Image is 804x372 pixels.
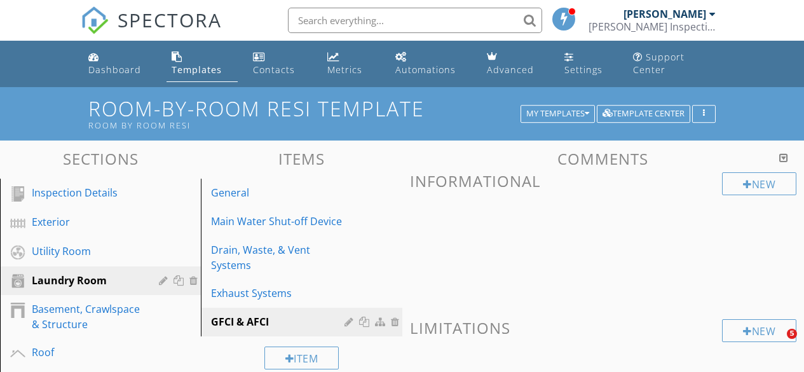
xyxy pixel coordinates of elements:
div: Template Center [603,109,685,118]
div: Templates [172,64,222,76]
div: Settings [564,64,603,76]
a: Metrics [322,46,380,82]
div: Holsey Inspections & Consulting [589,20,716,33]
div: Room by Room Resi [88,120,524,130]
div: Inspection Details [32,185,140,200]
div: Roof [32,345,140,360]
h3: Items [201,150,402,167]
h3: Informational [410,172,797,189]
div: My Templates [526,109,589,118]
div: Dashboard [88,64,141,76]
a: SPECTORA [81,17,222,44]
a: Automations (Basic) [390,46,472,82]
a: Dashboard [83,46,157,82]
div: New [722,319,796,342]
div: Contacts [253,64,295,76]
button: Template Center [597,105,690,123]
h3: Comments [410,150,797,167]
iframe: Intercom live chat [761,329,791,359]
div: Drain, Waste, & Vent Systems [211,242,348,273]
div: Advanced [487,64,534,76]
div: GFCI & AFCI [211,314,348,329]
a: Contacts [248,46,312,82]
a: Template Center [597,107,690,118]
input: Search everything... [288,8,542,33]
div: Basement, Crawlspace & Structure [32,301,140,332]
a: Settings [559,46,618,82]
h3: Limitations [410,319,797,336]
div: General [211,185,348,200]
div: [PERSON_NAME] [623,8,706,20]
span: 5 [787,329,797,339]
a: Support Center [628,46,721,82]
div: Main Water Shut-off Device [211,214,348,229]
h1: Room-by-Room Resi Template [88,97,715,130]
div: Item [264,347,339,369]
a: Advanced [482,46,549,82]
div: Automations [395,64,456,76]
a: Templates [167,46,238,82]
img: The Best Home Inspection Software - Spectora [81,6,109,34]
button: My Templates [521,105,595,123]
span: SPECTORA [118,6,222,33]
div: Support Center [633,51,685,76]
div: Laundry Room [32,273,140,288]
div: Exterior [32,214,140,230]
div: Exhaust Systems [211,286,348,301]
div: Utility Room [32,244,140,259]
div: Metrics [327,64,362,76]
div: New [722,172,796,195]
